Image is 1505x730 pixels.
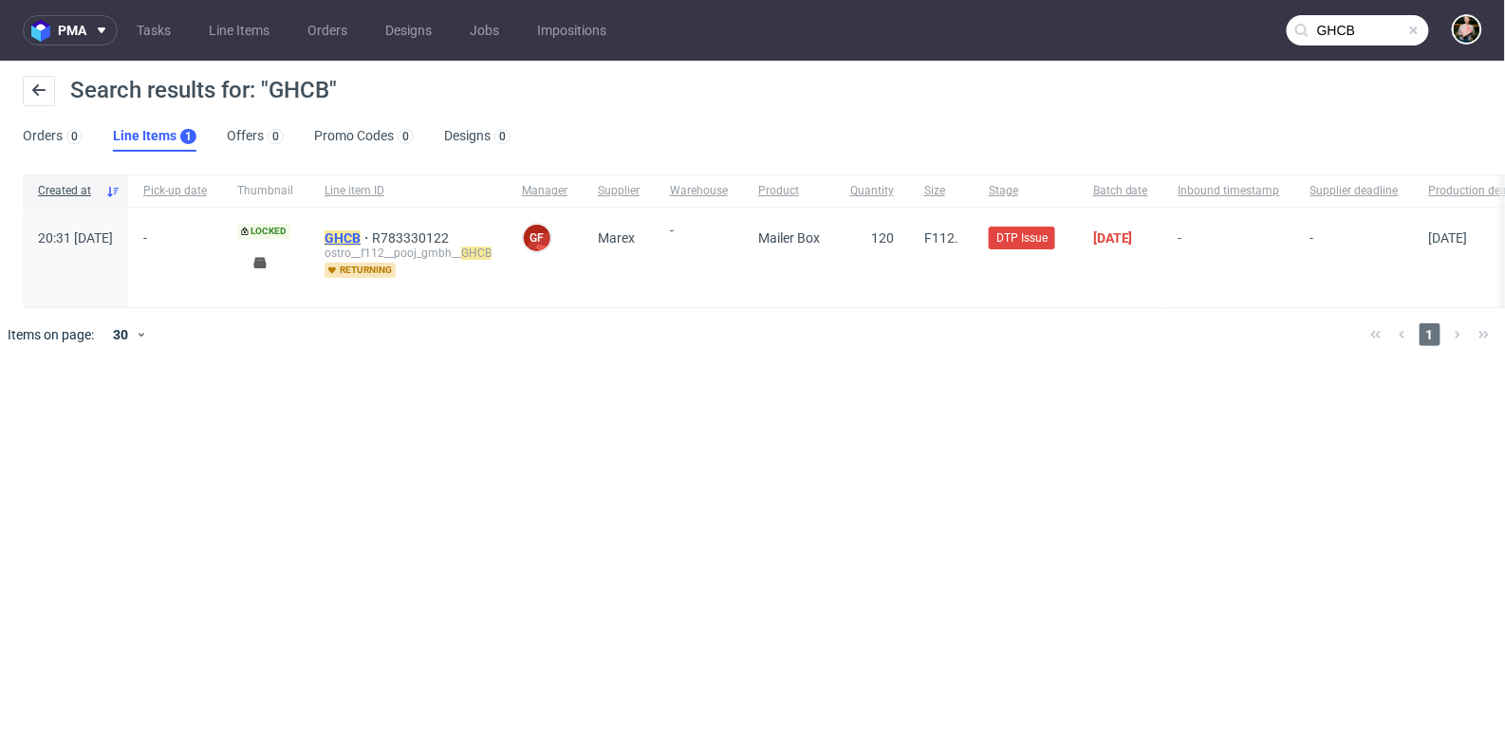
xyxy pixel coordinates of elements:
a: Line Items1 [113,121,196,152]
span: Stage [989,183,1063,199]
span: F112. [924,230,958,246]
span: [DATE] [1429,230,1468,246]
span: 1 [1420,323,1440,346]
span: Thumbnail [237,183,294,199]
figcaption: GF [524,225,550,251]
span: Supplier [598,183,640,199]
span: Supplier deadline [1310,183,1399,199]
div: 0 [402,130,409,143]
mark: GHCB [325,230,361,246]
a: Impositions [526,15,618,46]
div: 0 [499,130,506,143]
span: Search results for: "GHCB" [70,77,337,103]
span: - [1310,230,1399,284]
div: 1 [185,130,192,143]
div: ostro__f112__pooj_gmbh__ [325,246,492,261]
a: Orders0 [23,121,83,152]
span: Product [758,183,820,199]
span: Locked [237,224,290,239]
a: R783330122 [372,230,453,246]
span: Created at [38,183,98,199]
span: - [143,230,207,284]
span: Quantity [850,183,894,199]
span: - [1179,230,1280,284]
a: Designs0 [444,121,511,152]
span: Line item ID [325,183,492,199]
span: Mailer Box [758,230,820,246]
div: 0 [272,130,279,143]
a: GHCB [325,230,372,246]
img: logo [31,20,58,42]
a: Orders [296,15,359,46]
a: Line Items [197,15,281,46]
a: Tasks [125,15,182,46]
span: Marex [598,230,635,246]
button: pma [23,15,118,46]
a: Promo Codes0 [314,121,414,152]
span: returning [325,263,396,278]
span: 20:31 [DATE] [38,230,113,246]
span: Manager [522,183,567,199]
span: Inbound timestamp [1179,183,1280,199]
span: Pick-up date [143,183,207,199]
span: pma [58,24,86,37]
img: Marta Tomaszewska [1454,16,1480,43]
span: - [670,223,728,284]
span: Items on page: [8,325,94,344]
div: 0 [71,130,78,143]
img: version_two_editor_design.png [237,249,283,275]
span: 120 [871,230,894,246]
a: Jobs [458,15,511,46]
span: Warehouse [670,183,728,199]
mark: GHCB [461,246,492,260]
a: Designs [374,15,443,46]
span: Batch date [1093,183,1148,199]
div: 30 [102,321,136,348]
span: [DATE] [1093,230,1133,246]
span: DTP Issue [996,229,1048,246]
span: Size [924,183,958,199]
a: Offers0 [227,121,284,152]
